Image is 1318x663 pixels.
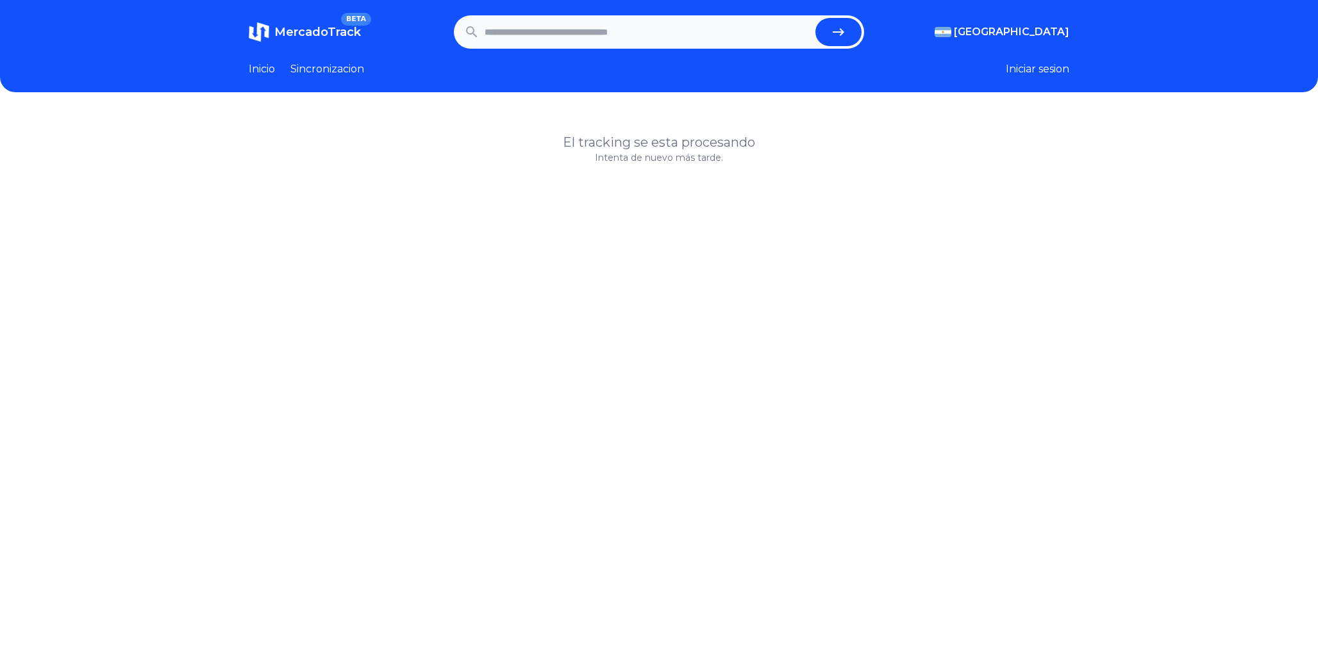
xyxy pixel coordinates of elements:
[249,151,1069,164] p: Intenta de nuevo más tarde.
[1006,61,1069,77] button: Iniciar sesion
[274,25,361,39] span: MercadoTrack
[249,61,275,77] a: Inicio
[935,24,1069,40] button: [GEOGRAPHIC_DATA]
[954,24,1069,40] span: [GEOGRAPHIC_DATA]
[249,22,269,42] img: MercadoTrack
[290,61,364,77] a: Sincronizacion
[935,27,951,37] img: Argentina
[249,133,1069,151] h1: El tracking se esta procesando
[341,13,371,26] span: BETA
[249,22,361,42] a: MercadoTrackBETA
